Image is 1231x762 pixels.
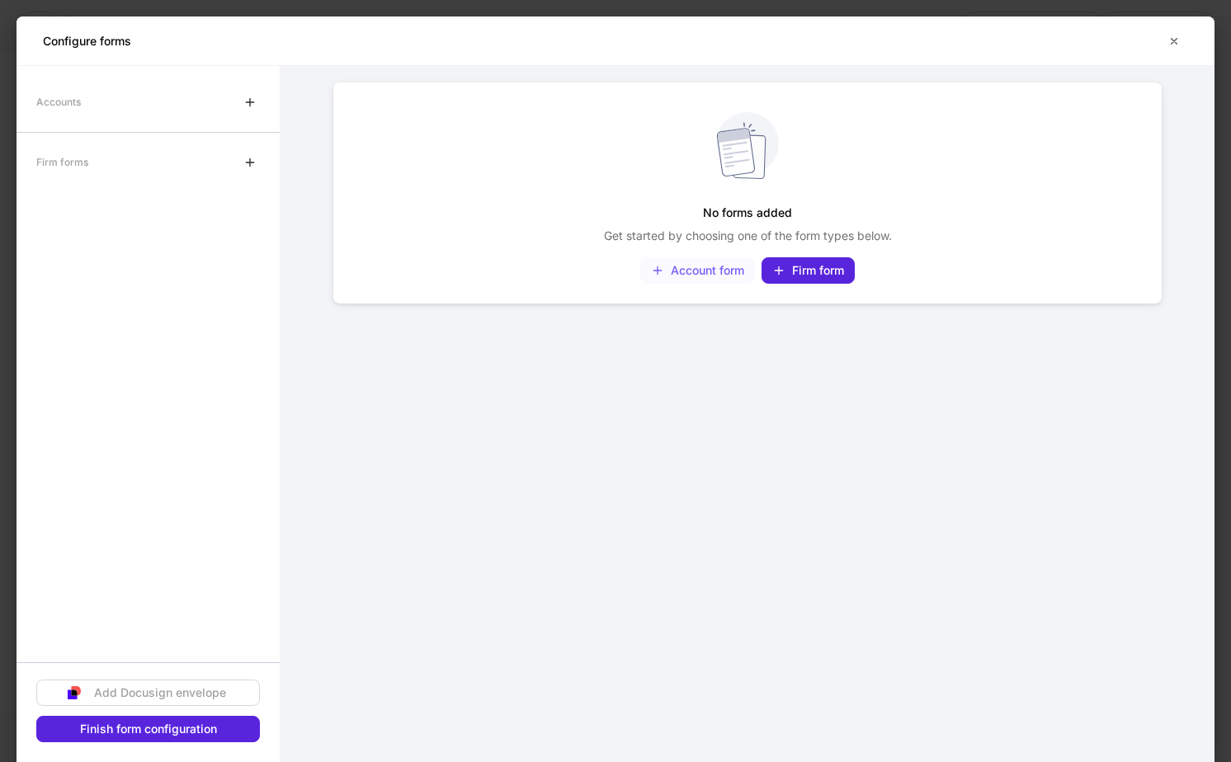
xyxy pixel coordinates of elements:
[43,33,131,49] h5: Configure forms
[651,264,744,277] div: Account form
[36,87,81,116] div: Accounts
[36,148,88,176] div: Firm forms
[80,723,217,735] div: Finish form configuration
[36,716,260,742] button: Finish form configuration
[762,257,855,284] button: Firm form
[640,257,755,284] button: Account form
[703,198,792,228] h5: No forms added
[604,228,892,244] p: Get started by choosing one of the form types below.
[772,264,844,277] div: Firm form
